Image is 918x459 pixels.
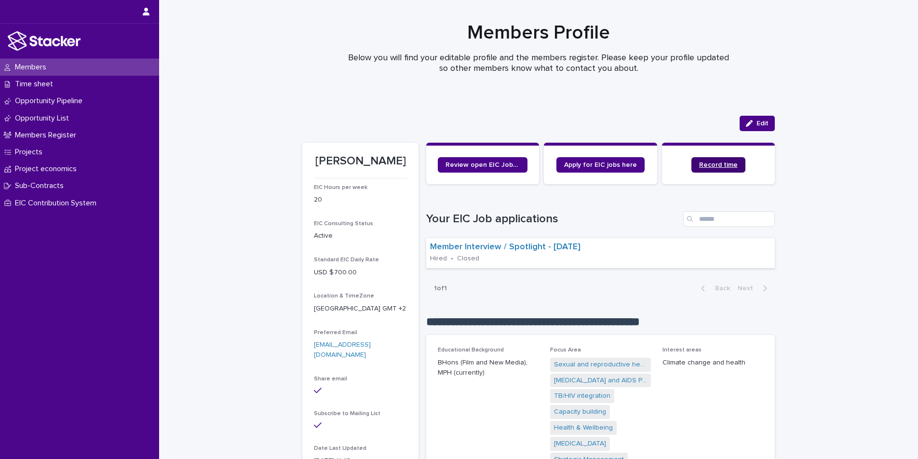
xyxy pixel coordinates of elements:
[314,445,366,451] span: Date Last Updated
[314,154,407,168] p: [PERSON_NAME]
[314,376,347,382] span: Share email
[11,181,71,190] p: Sub-Contracts
[691,157,745,173] a: Record time
[11,80,61,89] p: Time sheet
[11,131,84,140] p: Members Register
[740,116,775,131] button: Edit
[738,285,759,292] span: Next
[314,304,407,314] p: [GEOGRAPHIC_DATA] GMT +2
[550,347,581,353] span: Focus Area
[554,391,610,401] a: TB/HIV integration
[314,257,379,263] span: Standard EIC Daily Rate
[438,157,527,173] a: Review open EIC Jobs here
[11,164,84,174] p: Project economics
[451,255,453,263] p: •
[314,268,407,278] p: USD $ 700.00
[11,96,90,106] p: Opportunity Pipeline
[11,114,77,123] p: Opportunity List
[430,255,447,263] p: Hired
[734,284,775,293] button: Next
[314,293,374,299] span: Location & TimeZone
[430,242,580,253] a: Member Interview / Spotlight - [DATE]
[8,31,81,51] img: stacker-logo-white.png
[554,360,647,370] a: Sexual and reproductive health
[426,238,775,269] a: Member Interview / Spotlight - [DATE] Hired•Closed
[699,162,738,168] span: Record time
[314,195,407,205] p: 20
[11,148,50,157] p: Projects
[438,347,504,353] span: Educational Background
[554,407,606,417] a: Capacity building
[457,255,479,263] p: Closed
[346,53,731,74] p: Below you will find your editable profile and the members register. Please keep your profile upda...
[314,330,357,336] span: Preferred Email
[11,63,54,72] p: Members
[445,162,520,168] span: Review open EIC Jobs here
[554,439,606,449] a: [MEDICAL_DATA]
[314,185,367,190] span: EIC Hours per week
[693,284,734,293] button: Back
[564,162,637,168] span: Apply for EIC jobs here
[314,411,380,417] span: Subscribe to Mailing List
[683,211,775,227] input: Search
[314,221,373,227] span: EIC Consulting Status
[302,21,775,44] h1: Members Profile
[426,277,455,300] p: 1 of 1
[438,358,539,378] p: BHons (Film and New Media), MPH (currently)
[556,157,645,173] a: Apply for EIC jobs here
[314,341,371,358] a: [EMAIL_ADDRESS][DOMAIN_NAME]
[554,376,647,386] a: [MEDICAL_DATA] and AIDS Prevention and care service
[554,423,613,433] a: Health & Wellbeing
[314,231,407,241] p: Active
[756,120,769,127] span: Edit
[662,347,702,353] span: Interest areas
[426,212,679,226] h1: Your EIC Job applications
[11,199,104,208] p: EIC Contribution System
[662,358,763,368] p: Climate change and health
[709,285,730,292] span: Back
